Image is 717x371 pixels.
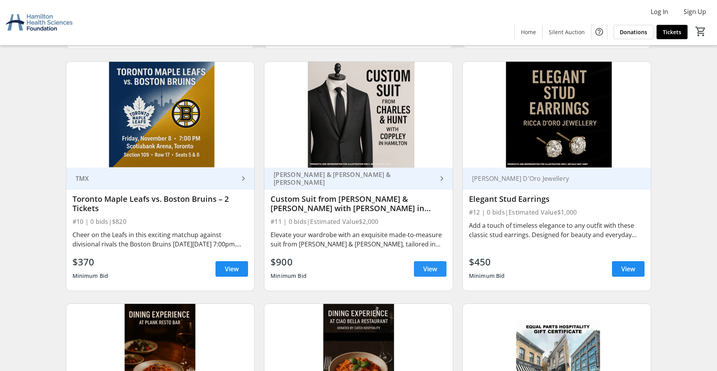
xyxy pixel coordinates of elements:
[72,175,239,182] div: TMX
[72,255,109,269] div: $370
[469,269,505,283] div: Minimum Bid
[72,230,248,249] div: Cheer on the Leafs in this exciting matchup against divisional rivals the Boston Bruins [DATE][DA...
[66,168,255,190] a: TMX
[225,264,239,274] span: View
[271,255,307,269] div: $900
[423,264,437,274] span: View
[271,194,446,213] div: Custom Suit from [PERSON_NAME] & [PERSON_NAME] with [PERSON_NAME] in [GEOGRAPHIC_DATA]
[66,62,255,168] img: Toronto Maple Leafs vs. Boston Bruins – 2 Tickets
[271,269,307,283] div: Minimum Bid
[663,28,681,36] span: Tickets
[612,261,645,277] a: View
[515,25,542,39] a: Home
[437,174,446,183] mat-icon: keyboard_arrow_right
[414,261,446,277] a: View
[591,24,607,40] button: Help
[645,5,674,18] button: Log In
[684,7,706,16] span: Sign Up
[521,28,536,36] span: Home
[694,24,708,38] button: Cart
[621,264,635,274] span: View
[677,5,712,18] button: Sign Up
[215,261,248,277] a: View
[657,25,688,39] a: Tickets
[463,62,651,168] img: Elegant Stud Earrings
[469,207,645,218] div: #12 | 0 bids | Estimated Value $1,000
[469,221,645,239] div: Add a touch of timeless elegance to any outfit with these classic stud earrings. Designed for bea...
[651,7,668,16] span: Log In
[271,216,446,227] div: #11 | 0 bids | Estimated Value $2,000
[469,175,636,182] div: [PERSON_NAME] D'Oro Jewellery
[5,3,74,42] img: Hamilton Health Sciences Foundation's Logo
[549,28,585,36] span: Silent Auction
[264,62,453,168] img: Custom Suit from Charles & Hunt with Coppley in Hamilton
[239,174,248,183] mat-icon: keyboard_arrow_right
[620,28,647,36] span: Donations
[72,269,109,283] div: Minimum Bid
[72,216,248,227] div: #10 | 0 bids | $820
[469,194,645,204] div: Elegant Stud Earrings
[614,25,653,39] a: Donations
[271,171,437,186] div: [PERSON_NAME] & [PERSON_NAME] & [PERSON_NAME]
[469,255,505,269] div: $450
[543,25,591,39] a: Silent Auction
[264,168,453,190] a: [PERSON_NAME] & [PERSON_NAME] & [PERSON_NAME]
[72,194,248,213] div: Toronto Maple Leafs vs. Boston Bruins – 2 Tickets
[271,230,446,249] div: Elevate your wardrobe with an exquisite made-to-measure suit from [PERSON_NAME] & [PERSON_NAME], ...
